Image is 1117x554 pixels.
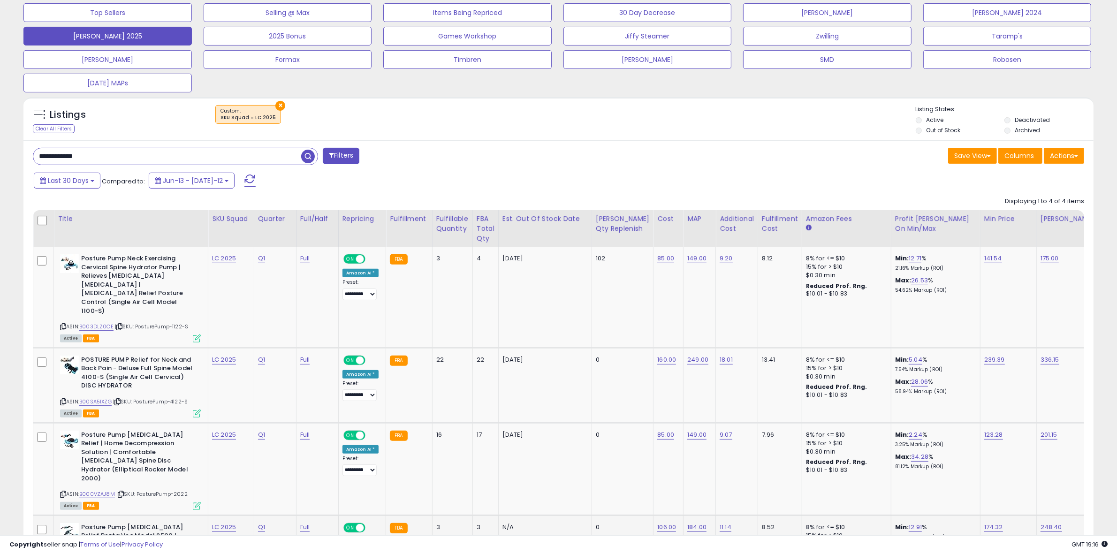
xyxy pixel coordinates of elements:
div: 15% for > $10 [806,364,884,372]
button: [PERSON_NAME] [23,50,192,69]
span: All listings currently available for purchase on Amazon [60,502,82,510]
a: B00SA5IXZG [79,398,112,406]
div: Fulfillable Quantity [436,214,469,234]
a: Full [300,523,310,532]
p: 7.54% Markup (ROI) [895,366,973,373]
img: 41iLlSnWbeL._SL40_.jpg [60,523,79,542]
div: Amazon AI * [342,269,379,277]
b: Min: [895,254,909,263]
button: Top Sellers [23,3,192,22]
span: Custom: [220,107,276,121]
div: $0.30 min [806,271,884,280]
p: [DATE] [502,254,585,263]
span: FBA [83,410,99,417]
div: ASIN: [60,356,201,417]
div: % [895,276,973,294]
div: ASIN: [60,254,201,342]
small: Amazon Fees. [806,224,812,232]
a: 11.14 [720,523,731,532]
div: Preset: [342,279,379,300]
a: 149.00 [687,430,707,440]
b: Max: [895,276,912,285]
span: All listings currently available for purchase on Amazon [60,410,82,417]
a: Full [300,430,310,440]
b: Reduced Prof. Rng. [806,282,867,290]
div: 0 [596,356,646,364]
button: [PERSON_NAME] 2025 [23,27,192,46]
a: Q1 [258,430,265,440]
b: Posture Pump [MEDICAL_DATA] Relief | Home Decompression Solution | Comfortable [MEDICAL_DATA] Spi... [81,431,195,485]
a: LC 2025 [212,430,236,440]
span: ON [344,356,356,364]
button: Formax [204,50,372,69]
div: SKU Squad = LC 2025 [220,114,276,121]
th: CSV column name: cust_attr_8_SKU Squad [208,210,254,247]
span: All listings currently available for purchase on Amazon [60,334,82,342]
span: 2025-08-12 19:16 GMT [1071,540,1108,549]
div: 7.96 [762,431,795,439]
a: Privacy Policy [122,540,163,549]
button: Last 30 Days [34,173,100,189]
div: 22 [436,356,465,364]
div: 8.52 [762,523,795,531]
a: B003DLZ0OE [79,323,114,331]
div: Min Price [984,214,1033,224]
div: $10.01 - $10.83 [806,466,884,474]
b: Min: [895,355,909,364]
div: $0.30 min [806,372,884,381]
div: 102 [596,254,646,263]
a: 239.39 [984,355,1005,364]
div: Cost [657,214,679,224]
p: [DATE] [502,356,585,364]
div: 8% for <= $10 [806,356,884,364]
th: Please note that this number is a calculation based on your required days of coverage and your ve... [592,210,653,247]
label: Out of Stock [926,126,960,134]
a: 160.00 [657,355,676,364]
a: 141.54 [984,254,1002,263]
a: 184.00 [687,523,707,532]
div: [PERSON_NAME] Qty Replenish [596,214,650,234]
div: 3 [477,523,491,531]
div: 15% for > $10 [806,439,884,448]
a: Full [300,254,310,263]
a: 106.00 [657,523,676,532]
a: Terms of Use [80,540,120,549]
a: 26.53 [911,276,928,285]
p: N/A [502,523,585,531]
h5: Listings [50,108,86,121]
span: ON [344,431,356,439]
div: 3 [436,523,465,531]
div: Preset: [342,455,379,477]
button: [PERSON_NAME] [743,3,912,22]
a: 28.06 [911,377,928,387]
button: Actions [1044,148,1084,164]
a: LC 2025 [212,355,236,364]
b: Max: [895,452,912,461]
a: Q1 [258,523,265,532]
a: LC 2025 [212,254,236,263]
span: FBA [83,334,99,342]
b: POSTURE PUMP Relief for Neck and Back Pain - Deluxe Full Spine Model 4100-S (Single Air Cell Cerv... [81,356,195,393]
div: 0 [596,523,646,531]
a: Q1 [258,355,265,364]
button: Games Workshop [383,27,552,46]
button: [PERSON_NAME] [563,50,732,69]
div: % [895,453,973,470]
a: 85.00 [657,430,674,440]
small: FBA [390,431,407,441]
img: 41c7noVZ-bL._SL40_.jpg [60,431,79,449]
div: Fulfillment [390,214,428,224]
p: 54.62% Markup (ROI) [895,287,973,294]
button: Items Being Repriced [383,3,552,22]
b: Max: [895,377,912,386]
div: Clear All Filters [33,124,75,133]
p: [DATE] [502,431,585,439]
div: 13.41 [762,356,795,364]
a: 123.28 [984,430,1003,440]
small: FBA [390,254,407,265]
label: Deactivated [1015,116,1050,124]
button: SMD [743,50,912,69]
span: | SKU: PosturePump-1122-S [115,323,188,330]
div: ASIN: [60,431,201,509]
button: [DATE] MAPs [23,74,192,92]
